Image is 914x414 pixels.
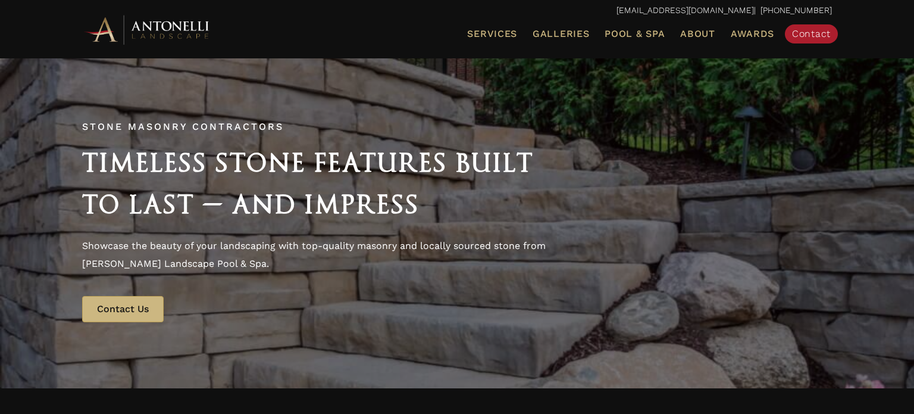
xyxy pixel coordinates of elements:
a: Pool & Spa [600,26,669,42]
span: Awards [731,28,774,39]
span: Pool & Spa [605,28,665,39]
span: Timeless Stone Features Built to Last — and Impress [82,148,534,219]
a: Galleries [528,26,594,42]
a: About [675,26,720,42]
a: Contact [785,24,838,43]
span: Stone Masonry Contractors [82,121,284,132]
a: Contact Us [82,296,164,322]
p: | [PHONE_NUMBER] [82,3,832,18]
a: Awards [726,26,779,42]
img: Antonelli Horizontal Logo [82,13,213,46]
a: [EMAIL_ADDRESS][DOMAIN_NAME] [616,5,754,15]
span: Showcase the beauty of your landscaping with top-quality masonry and locally sourced stone from [... [82,240,546,269]
a: Services [462,26,522,42]
span: Galleries [533,28,589,39]
span: Contact [792,28,831,39]
span: Services [467,29,517,39]
span: About [680,29,715,39]
span: Contact Us [97,303,149,315]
